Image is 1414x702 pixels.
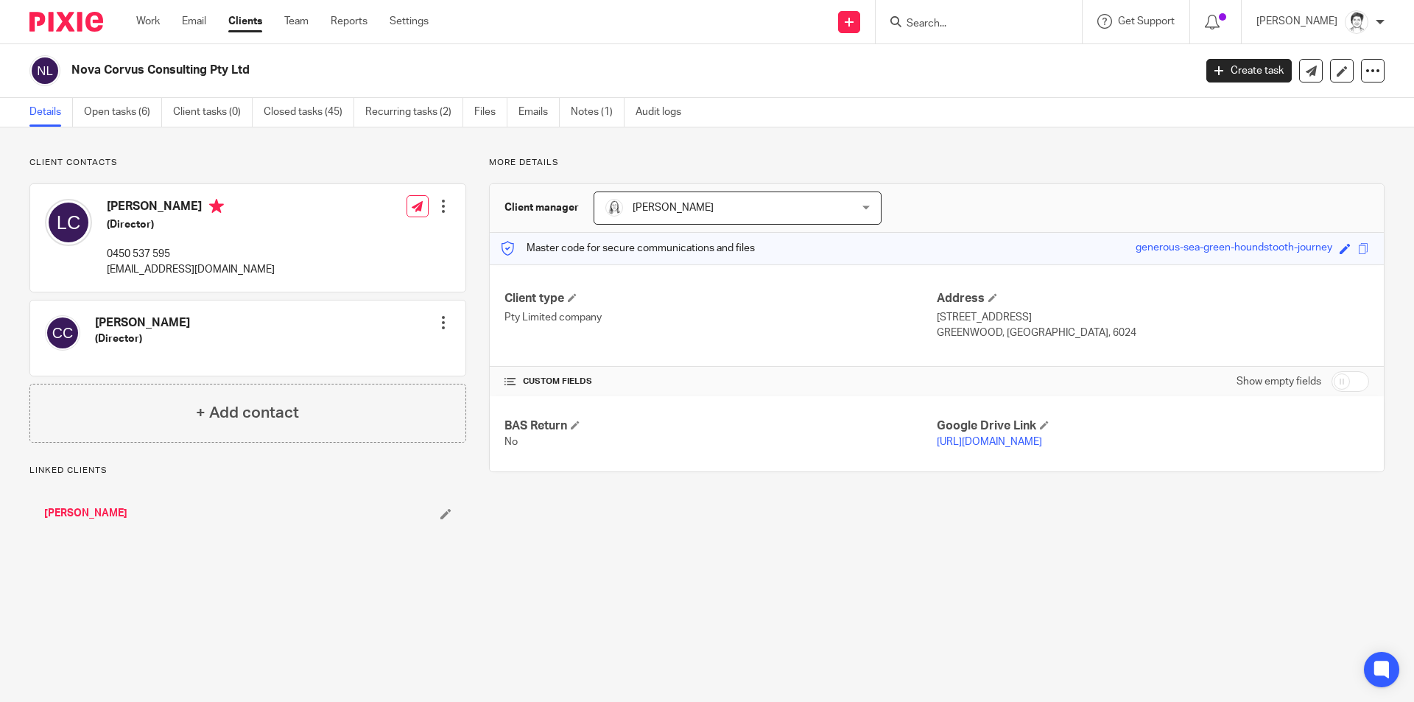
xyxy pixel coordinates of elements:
p: Master code for secure communications and files [501,241,755,256]
p: [PERSON_NAME] [1256,14,1337,29]
p: More details [489,157,1385,169]
p: Linked clients [29,465,466,477]
a: Clients [228,14,262,29]
img: Pixie [29,12,103,32]
p: 0450 537 595 [107,247,275,262]
img: svg%3E [29,55,60,86]
a: Create task [1206,59,1292,83]
a: Reports [331,14,367,29]
a: Closed tasks (45) [264,98,354,127]
h4: BAS Return [504,418,937,434]
a: [URL][DOMAIN_NAME] [937,437,1042,447]
a: Files [474,98,507,127]
img: svg%3E [45,315,80,351]
a: Client tasks (0) [173,98,253,127]
a: Email [182,14,206,29]
h4: [PERSON_NAME] [107,199,275,217]
h3: Client manager [504,200,579,215]
p: GREENWOOD, [GEOGRAPHIC_DATA], 6024 [937,326,1369,340]
a: Open tasks (6) [84,98,162,127]
h4: CUSTOM FIELDS [504,376,937,387]
div: generous-sea-green-houndstooth-journey [1136,240,1332,257]
h5: (Director) [95,331,190,346]
a: Recurring tasks (2) [365,98,463,127]
p: Pty Limited company [504,310,937,325]
a: Notes (1) [571,98,625,127]
p: Client contacts [29,157,466,169]
h5: (Director) [107,217,275,232]
input: Search [905,18,1038,31]
a: Emails [518,98,560,127]
span: Get Support [1118,16,1175,27]
a: Work [136,14,160,29]
h4: Google Drive Link [937,418,1369,434]
h2: Nova Corvus Consulting Pty Ltd [71,63,962,78]
a: Audit logs [636,98,692,127]
h4: [PERSON_NAME] [95,315,190,331]
img: svg%3E [45,199,92,246]
a: [PERSON_NAME] [44,506,127,521]
span: No [504,437,518,447]
i: Primary [209,199,224,214]
h4: + Add contact [196,401,299,424]
span: [PERSON_NAME] [633,203,714,213]
label: Show empty fields [1237,374,1321,389]
a: Details [29,98,73,127]
img: Julie%20Wainwright.jpg [1345,10,1368,34]
p: [STREET_ADDRESS] [937,310,1369,325]
h4: Address [937,291,1369,306]
a: Team [284,14,309,29]
img: Eleanor%20Shakeshaft.jpg [605,199,623,217]
h4: Client type [504,291,937,306]
a: Settings [390,14,429,29]
p: [EMAIL_ADDRESS][DOMAIN_NAME] [107,262,275,277]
